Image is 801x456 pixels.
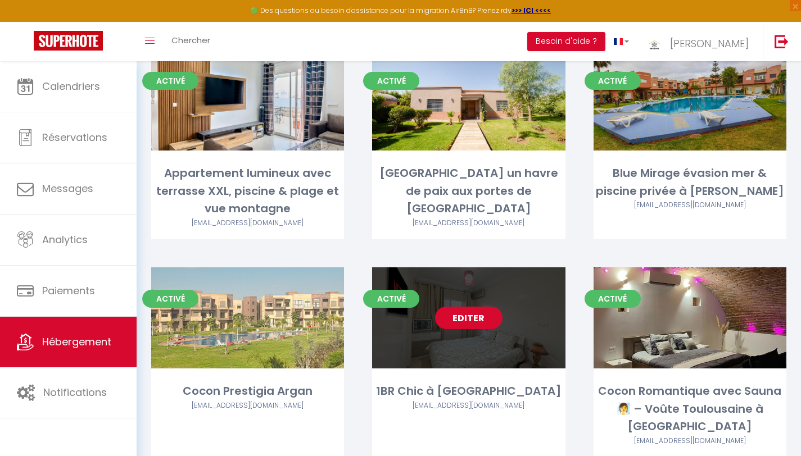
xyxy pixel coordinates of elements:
span: Activé [142,72,198,90]
div: Cocon Romantique avec Sauna 🧖‍♀️ – Voûte Toulousaine à [GEOGRAPHIC_DATA] [594,382,786,435]
div: Airbnb [372,218,565,229]
span: Messages [42,181,93,195]
span: [PERSON_NAME] [670,37,749,51]
a: Editer [435,307,503,329]
span: Réservations [42,130,107,144]
span: Activé [363,72,419,90]
span: Chercher [171,34,210,46]
div: Airbnb [594,436,786,446]
a: >>> ICI <<<< [512,6,551,15]
img: logout [775,34,789,48]
div: [GEOGRAPHIC_DATA] un havre de paix aux portes de [GEOGRAPHIC_DATA] [372,165,565,217]
span: Notifications [43,385,107,399]
div: Blue Mirage évasion mer & piscine privée à [PERSON_NAME] [594,165,786,200]
span: Activé [363,290,419,308]
span: Activé [585,72,641,90]
a: Chercher [163,22,219,61]
div: Airbnb [594,200,786,211]
span: Paiements [42,284,95,298]
span: Analytics [42,232,88,247]
button: Besoin d'aide ? [527,32,605,51]
span: Calendriers [42,79,100,93]
img: Super Booking [34,31,103,51]
span: Activé [142,290,198,308]
div: Cocon Prestigia Argan [151,382,344,400]
span: Activé [585,290,641,308]
div: Appartement lumineux avec terrasse XXL, piscine & plage et vue montagne [151,165,344,217]
div: Airbnb [151,400,344,411]
div: 1BR Chic à [GEOGRAPHIC_DATA] [372,382,565,400]
div: Airbnb [372,400,565,411]
img: ... [646,32,663,56]
div: Airbnb [151,218,344,229]
span: Hébergement [42,335,111,349]
a: ... [PERSON_NAME] [637,22,763,61]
